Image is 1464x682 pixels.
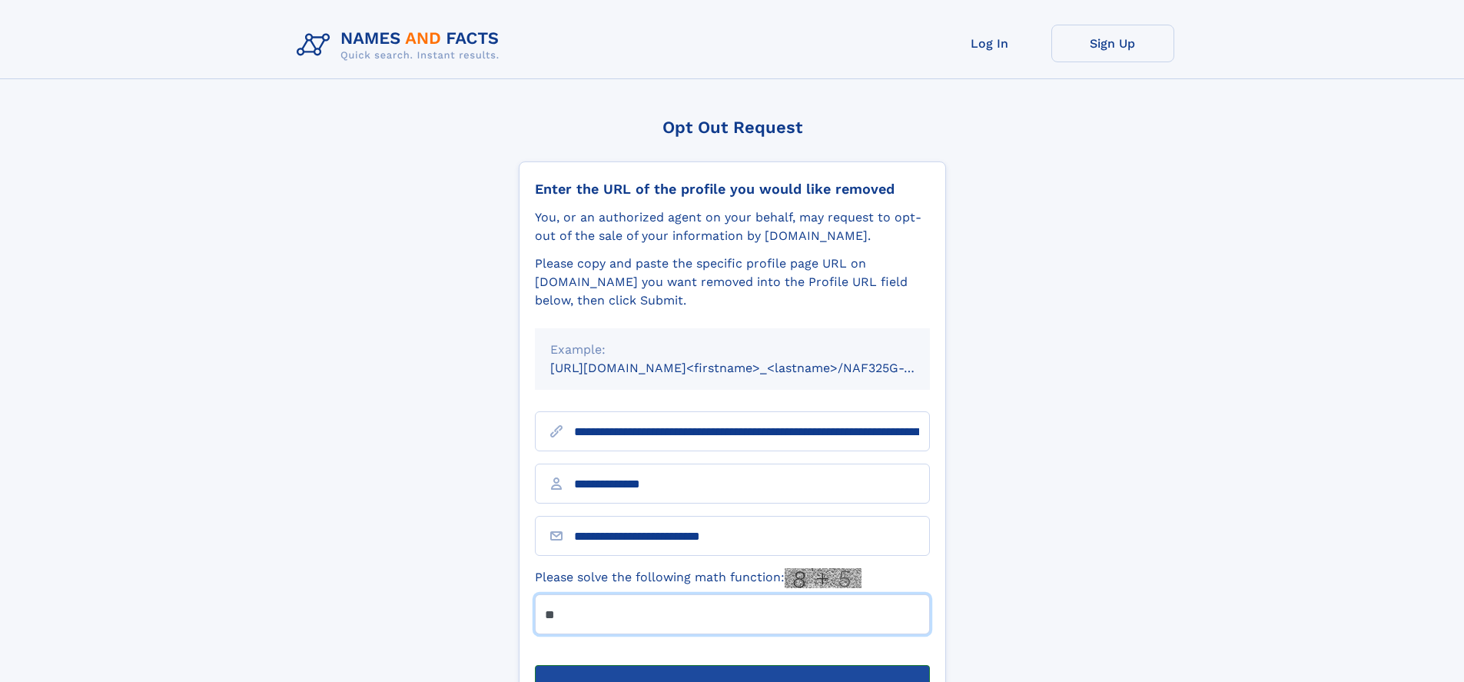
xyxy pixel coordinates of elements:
[535,181,930,198] div: Enter the URL of the profile you would like removed
[535,255,930,310] div: Please copy and paste the specific profile page URL on [DOMAIN_NAME] you want removed into the Pr...
[550,341,915,359] div: Example:
[550,361,959,375] small: [URL][DOMAIN_NAME]<firstname>_<lastname>/NAF325G-xxxxxxxx
[928,25,1051,62] a: Log In
[290,25,512,66] img: Logo Names and Facts
[535,208,930,245] div: You, or an authorized agent on your behalf, may request to opt-out of the sale of your informatio...
[535,568,861,588] label: Please solve the following math function:
[519,118,946,137] div: Opt Out Request
[1051,25,1174,62] a: Sign Up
